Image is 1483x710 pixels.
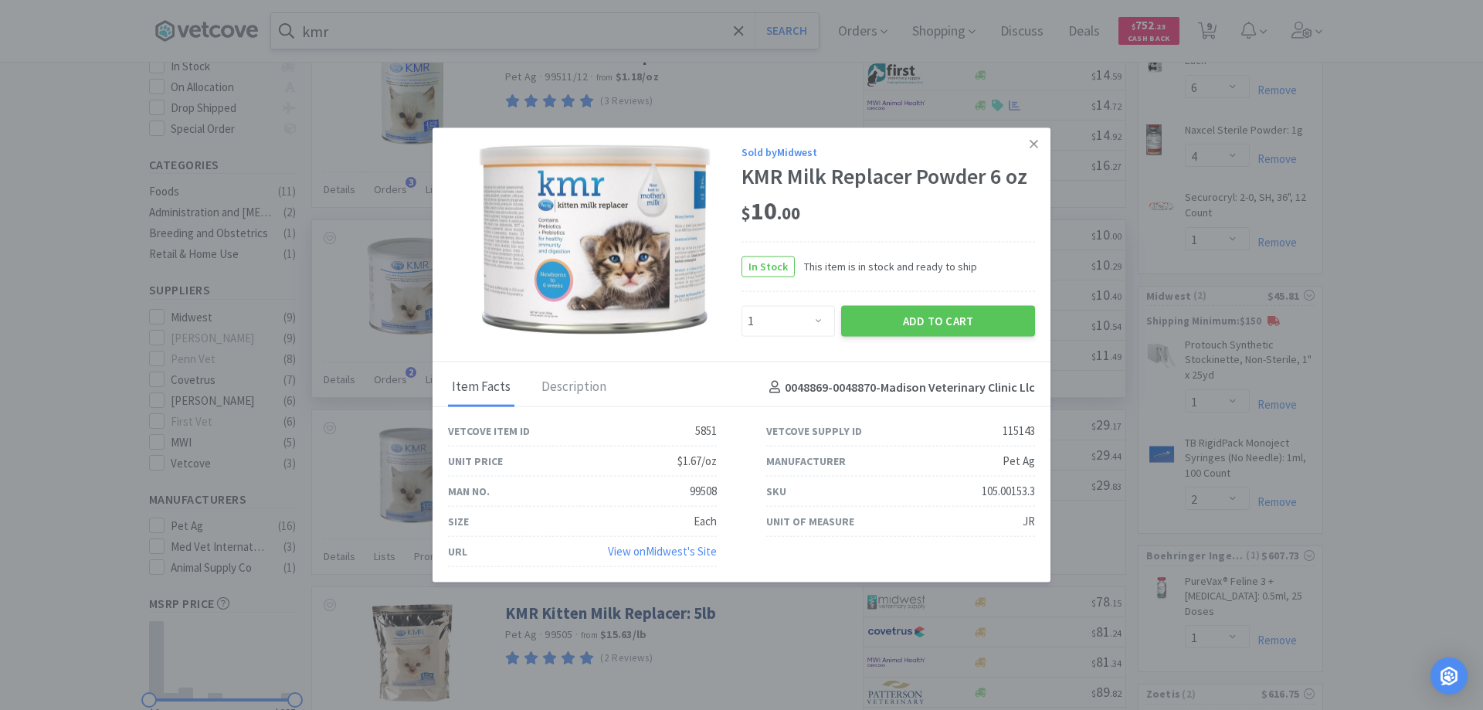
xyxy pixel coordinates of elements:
[695,422,717,440] div: 5851
[742,257,794,277] span: In Stock
[741,143,1035,160] div: Sold by Midwest
[795,258,977,275] span: This item is in stock and ready to ship
[1003,422,1035,440] div: 115143
[608,544,717,559] a: View onMidwest's Site
[479,145,711,335] img: d3ac9f6d2be2488eb344516483a1f311_115143.jpeg
[677,452,717,471] div: $1.67/oz
[741,195,800,226] span: 10
[448,423,530,440] div: Vetcove Item ID
[766,483,786,500] div: SKU
[741,164,1035,190] div: KMR Milk Replacer Powder 6 oz
[690,482,717,501] div: 99508
[841,306,1035,337] button: Add to Cart
[448,453,503,470] div: Unit Price
[766,513,854,530] div: Unit of Measure
[448,543,467,560] div: URL
[1430,657,1468,695] div: Open Intercom Messenger
[766,453,846,470] div: Manufacturer
[1003,452,1035,471] div: Pet Ag
[448,369,514,407] div: Item Facts
[766,423,862,440] div: Vetcove Supply ID
[448,513,469,530] div: Size
[448,483,490,500] div: Man No.
[1023,512,1035,531] div: JR
[741,202,751,224] span: $
[777,202,800,224] span: . 00
[982,482,1035,501] div: 105.00153.3
[538,369,610,407] div: Description
[694,512,717,531] div: Each
[763,377,1035,397] h4: 0048869-0048870 - Madison Veterinary Clinic Llc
